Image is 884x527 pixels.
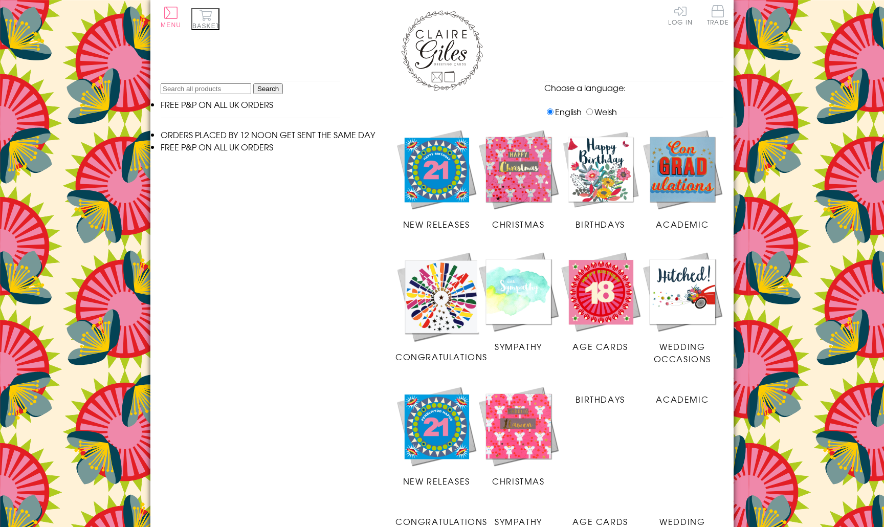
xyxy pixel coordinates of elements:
[642,251,723,365] a: Wedding Occasions
[584,105,617,118] label: Welsh
[492,475,544,487] span: Christmas
[477,128,559,230] a: Christmas
[495,340,542,353] span: Sympathy
[253,83,283,94] input: Search
[642,385,723,405] a: Academic
[654,340,711,365] span: Wedding Occasions
[668,5,693,25] a: Log In
[401,10,483,91] img: Claire Giles Greetings Cards
[477,251,559,353] a: Sympathy
[560,251,642,353] a: Age Cards
[161,7,181,29] button: Menu
[403,475,470,487] span: New Releases
[642,128,723,230] a: Academic
[656,218,709,230] span: Academic
[544,81,723,94] p: Choose a language:
[161,141,273,153] span: FREE P&P ON ALL UK ORDERS
[395,128,477,230] a: New Releases
[395,350,488,363] span: Congratulations
[576,393,625,405] span: Birthdays
[161,21,181,29] span: Menu
[191,8,219,30] button: Basket
[161,128,375,141] span: ORDERS PLACED BY 12 NOON GET SENT THE SAME DAY
[560,128,642,230] a: Birthdays
[477,385,559,487] a: Christmas
[576,218,625,230] span: Birthdays
[544,105,582,118] label: English
[492,218,544,230] span: Christmas
[560,385,642,405] a: Birthdays
[586,108,593,115] input: Welsh
[656,393,709,405] span: Academic
[572,340,628,353] span: Age Cards
[707,5,728,27] a: Trade
[547,108,554,115] input: English
[395,251,488,363] a: Congratulations
[395,385,477,487] a: New Releases
[161,83,251,94] input: Search all products
[707,5,728,25] span: Trade
[403,218,470,230] span: New Releases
